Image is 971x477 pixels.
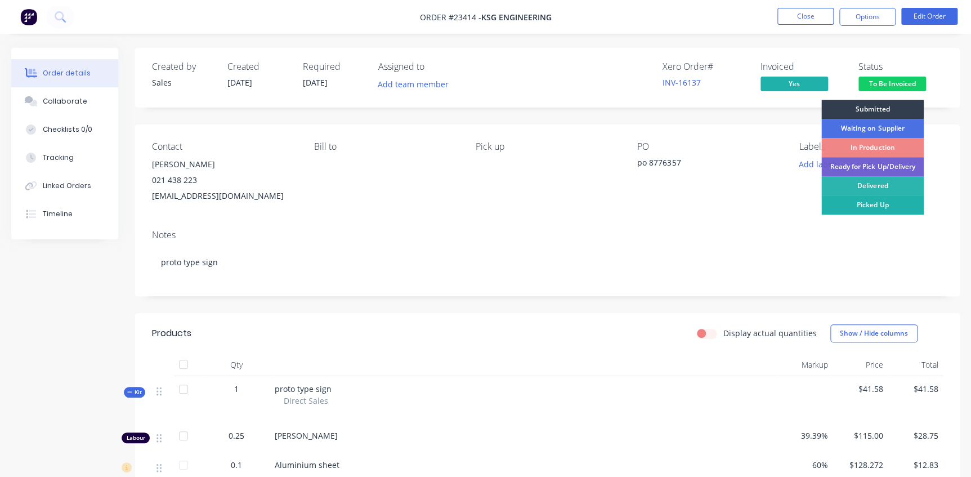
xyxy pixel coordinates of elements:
button: Options [839,8,896,26]
span: Kit [127,388,142,396]
div: [PERSON_NAME]021 438 223[EMAIL_ADDRESS][DOMAIN_NAME] [152,157,296,204]
div: Xero Order # [663,61,747,72]
span: $41.58 [892,383,938,395]
span: $28.75 [892,430,938,442]
div: Sales [152,77,214,88]
div: Timeline [43,209,73,219]
span: [DATE] [303,77,328,88]
span: KSG Engineering [481,12,552,23]
button: Linked Orders [11,172,118,200]
div: Products [152,327,191,340]
div: 021 438 223 [152,172,296,188]
a: INV-16137 [663,77,701,88]
span: Direct Sales [284,395,328,407]
div: Invoiced [760,61,845,72]
div: Linked Orders [43,181,91,191]
div: Labour [122,433,150,443]
span: To Be Invoiced [858,77,926,91]
div: Price [832,354,887,376]
div: Picked Up [821,195,924,215]
div: Checklists 0/0 [43,124,92,135]
div: Created [227,61,289,72]
div: Total [888,354,943,376]
div: Tracking [43,153,74,163]
span: 1 [234,383,239,395]
button: Close [777,8,834,25]
button: To Be Invoiced [858,77,926,93]
span: Order #23414 - [420,12,481,23]
div: Labels [799,141,943,152]
span: 0.25 [229,430,244,442]
div: In Production [821,138,924,157]
div: Status [858,61,943,72]
button: Timeline [11,200,118,228]
div: Assigned to [378,61,491,72]
button: Checklists 0/0 [11,115,118,144]
button: Add team member [378,77,455,92]
div: Pick up [476,141,619,152]
span: 39.39% [781,430,827,442]
span: $12.83 [892,459,938,471]
div: Created by [152,61,214,72]
div: Ready for Pick Up/Delivery [821,157,924,176]
div: po 8776357 [637,157,778,172]
button: Edit Order [901,8,957,25]
div: Markup [777,354,832,376]
div: Delivered [821,176,924,195]
div: Contact [152,141,296,152]
div: Notes [152,230,943,240]
img: Factory [20,8,37,25]
span: 60% [781,459,827,471]
div: Waiting on Supplier [821,119,924,138]
div: proto type sign [152,245,943,279]
div: Bill to [314,141,457,152]
button: Add team member [372,77,455,92]
span: $115.00 [836,430,883,442]
span: [DATE] [227,77,252,88]
div: PO [637,141,781,152]
div: Order details [43,68,91,78]
span: Aluminium sheet [275,460,339,470]
span: $128.272 [836,459,883,471]
div: Required [303,61,365,72]
span: 0.1 [231,459,242,471]
span: [PERSON_NAME] [275,430,338,441]
span: Yes [760,77,828,91]
button: Tracking [11,144,118,172]
button: Collaborate [11,87,118,115]
div: Collaborate [43,96,87,106]
div: Kit [124,387,145,398]
div: Submitted [821,100,924,119]
span: $41.58 [836,383,883,395]
span: proto type sign [275,384,332,394]
div: [PERSON_NAME] [152,157,296,172]
div: [EMAIL_ADDRESS][DOMAIN_NAME] [152,188,296,204]
div: Qty [203,354,270,376]
button: Order details [11,59,118,87]
button: Add labels [793,157,844,172]
label: Display actual quantities [723,327,817,339]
